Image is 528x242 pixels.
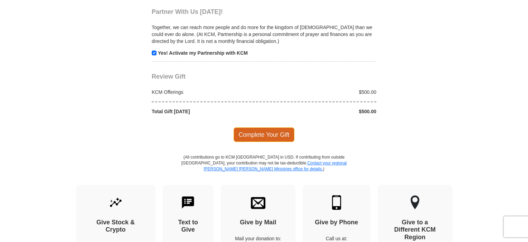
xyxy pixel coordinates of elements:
[158,50,248,56] strong: Yes! Activate my Partnership with KCM
[251,195,265,210] img: envelope.svg
[152,24,376,45] p: Together, we can reach more people and do more for the kingdom of [DEMOGRAPHIC_DATA] than we coul...
[329,195,344,210] img: mobile.svg
[315,219,358,226] h4: Give by Phone
[390,219,440,241] h4: Give to a Different KCM Region
[181,154,347,185] p: (All contributions go to KCM [GEOGRAPHIC_DATA] in USD. If contributing from outside [GEOGRAPHIC_D...
[233,219,283,226] h4: Give by Mail
[233,235,283,242] p: Mail your donation to:
[148,89,264,96] div: KCM Offerings
[152,73,186,80] span: Review Gift
[410,195,420,210] img: other-region
[152,8,223,15] span: Partner With Us [DATE]!
[234,127,295,142] span: Complete Your Gift
[181,195,195,210] img: text-to-give.svg
[88,219,143,234] h4: Give Stock & Crypto
[315,235,358,242] p: Call us at:
[264,89,380,96] div: $500.00
[264,108,380,115] div: $500.00
[148,108,264,115] div: Total Gift [DATE]
[109,195,123,210] img: give-by-stock.svg
[175,219,202,234] h4: Text to Give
